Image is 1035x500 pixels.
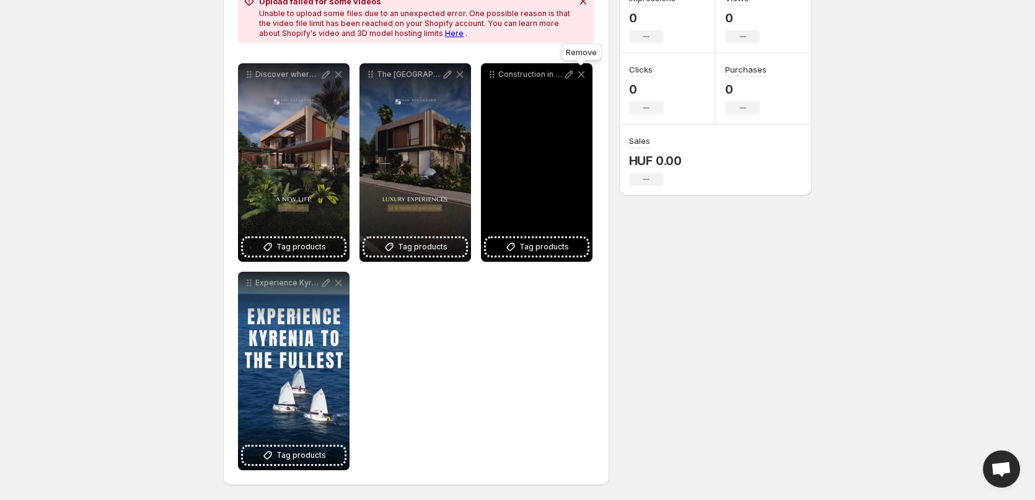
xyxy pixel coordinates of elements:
div: Open chat [983,450,1020,488]
h3: Sales [629,135,650,147]
p: 0 [725,82,767,97]
p: Experience Kyrenia to the fullest with the Boulevard Villas Bellapais Kyrenia Beaches Watersports... [255,278,320,288]
div: The [GEOGRAPHIC_DATA] where luxury meets nature Not just a destination a carefully crafted lifest... [359,63,471,262]
button: Tag products [243,238,345,256]
h3: Clicks [629,63,653,76]
p: Construction in progress Bellapais [GEOGRAPHIC_DATA] Prices starting from 750000 Turkish title de... [498,69,563,79]
p: HUF 0.00 [629,153,682,168]
p: 0 [725,11,760,25]
button: Tag products [243,447,345,464]
span: Tag products [276,241,326,253]
p: The [GEOGRAPHIC_DATA] where luxury meets nature Not just a destination a carefully crafted lifest... [377,69,441,79]
div: Experience Kyrenia to the fullest with the Boulevard Villas Bellapais Kyrenia Beaches Watersports... [238,272,350,470]
span: Tag products [519,241,569,253]
button: Tag products [364,238,466,256]
p: 0 [629,11,676,25]
span: Tag products [398,241,447,253]
div: Discover where luxury meets adventure Kyrenias crystal-clear waters exclusive activities and unfo... [238,63,350,262]
h3: Purchases [725,63,767,76]
a: Here [445,29,464,38]
div: Construction in progress Bellapais [GEOGRAPHIC_DATA] Prices starting from 750000 Turkish title de... [481,63,592,262]
span: Tag products [276,449,326,462]
p: Unable to upload some files due to an unexpected error. One possible reason is that the video fil... [259,9,572,38]
button: Tag products [486,238,588,256]
p: Discover where luxury meets adventure Kyrenias crystal-clear waters exclusive activities and unfo... [255,69,320,79]
p: 0 [629,82,664,97]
